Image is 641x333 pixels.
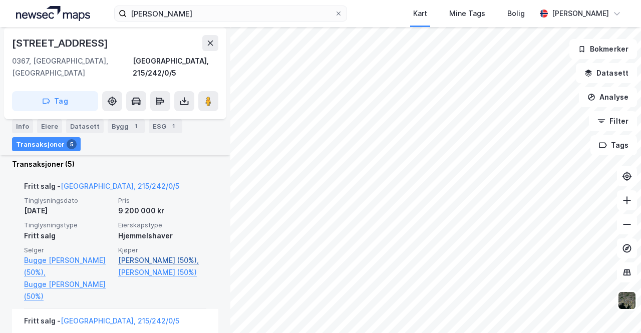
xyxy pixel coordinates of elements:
[552,8,609,20] div: [PERSON_NAME]
[24,278,112,302] a: Bugge [PERSON_NAME] (50%)
[108,119,145,133] div: Bygg
[118,196,206,205] span: Pris
[12,91,98,111] button: Tag
[24,254,112,278] a: Bugge [PERSON_NAME] (50%),
[576,63,637,83] button: Datasett
[127,6,335,21] input: Søk på adresse, matrikkel, gårdeiere, leietakere eller personer
[590,135,637,155] button: Tags
[579,87,637,107] button: Analyse
[66,119,104,133] div: Datasett
[12,119,33,133] div: Info
[24,221,112,229] span: Tinglysningstype
[12,35,110,51] div: [STREET_ADDRESS]
[118,266,206,278] a: [PERSON_NAME] (50%)
[24,230,112,242] div: Fritt salg
[118,254,206,266] a: [PERSON_NAME] (50%),
[149,119,182,133] div: ESG
[12,137,81,151] div: Transaksjoner
[589,111,637,131] button: Filter
[24,246,112,254] span: Selger
[61,316,179,325] a: [GEOGRAPHIC_DATA], 215/242/0/5
[61,182,179,190] a: [GEOGRAPHIC_DATA], 215/242/0/5
[37,119,62,133] div: Eiere
[24,196,112,205] span: Tinglysningsdato
[118,246,206,254] span: Kjøper
[67,139,77,149] div: 5
[449,8,485,20] div: Mine Tags
[131,121,141,131] div: 1
[118,205,206,217] div: 9 200 000 kr
[413,8,427,20] div: Kart
[591,285,641,333] iframe: Chat Widget
[507,8,525,20] div: Bolig
[24,180,179,196] div: Fritt salg -
[168,121,178,131] div: 1
[118,230,206,242] div: Hjemmelshaver
[24,205,112,217] div: [DATE]
[133,55,218,79] div: [GEOGRAPHIC_DATA], 215/242/0/5
[12,55,133,79] div: 0367, [GEOGRAPHIC_DATA], [GEOGRAPHIC_DATA]
[118,221,206,229] span: Eierskapstype
[24,315,179,331] div: Fritt salg -
[16,6,90,21] img: logo.a4113a55bc3d86da70a041830d287a7e.svg
[569,39,637,59] button: Bokmerker
[12,158,218,170] div: Transaksjoner (5)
